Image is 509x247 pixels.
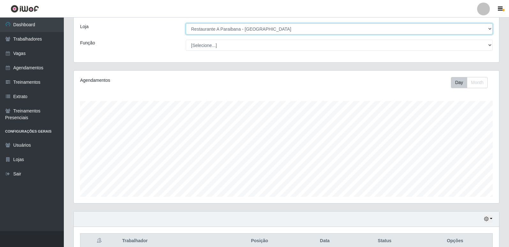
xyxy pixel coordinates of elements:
button: Month [467,77,488,88]
div: First group [451,77,488,88]
button: Day [451,77,467,88]
label: Loja [80,23,88,30]
div: Agendamentos [80,77,246,84]
img: CoreUI Logo [11,5,39,13]
label: Função [80,40,95,46]
div: Toolbar with button groups [451,77,493,88]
